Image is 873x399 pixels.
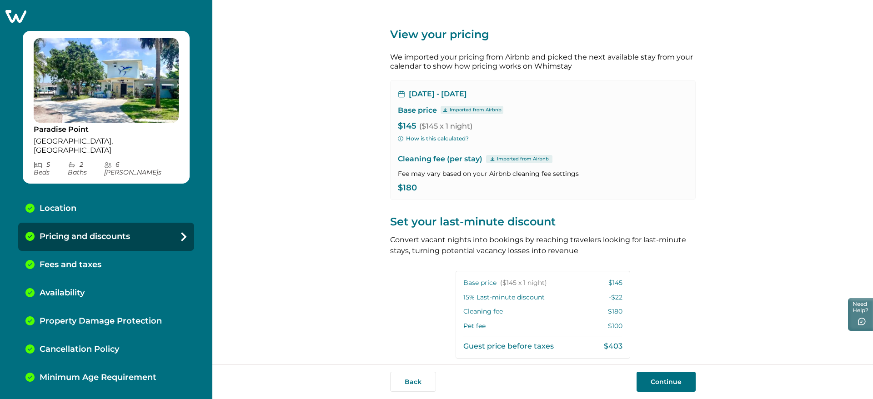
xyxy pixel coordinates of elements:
[34,137,179,155] p: [GEOGRAPHIC_DATA], [GEOGRAPHIC_DATA]
[398,184,688,193] p: $180
[390,214,696,229] p: Set your last-minute discount
[497,155,549,163] p: Imported from Airbnb
[604,342,622,351] p: $403
[40,316,162,326] p: Property Damage Protection
[409,90,467,99] p: [DATE] - [DATE]
[463,293,545,302] p: 15 % Last-minute discount
[40,260,101,270] p: Fees and taxes
[398,169,688,178] p: Fee may vary based on your Airbnb cleaning fee settings
[398,135,469,143] button: How is this calculated?
[608,322,622,331] p: $100
[34,161,68,176] p: 5 Bed s
[463,322,486,331] p: Pet fee
[463,307,503,316] p: Cleaning fee
[40,373,156,383] p: Minimum Age Requirement
[390,372,436,392] button: Back
[104,161,179,176] p: 6 [PERSON_NAME] s
[608,279,622,288] p: $145
[34,38,179,123] img: propertyImage_Paradise Point
[398,106,437,115] p: Base price
[637,372,696,392] button: Continue
[40,288,85,298] p: Availability
[419,122,472,130] span: ($145 x 1 night)
[34,125,179,134] p: Paradise Point
[40,344,119,354] p: Cancellation Policy
[390,53,696,71] p: We imported your pricing from Airbnb and picked the next available stay from your calendar to sho...
[68,161,104,176] p: 2 Bath s
[608,307,622,316] p: $180
[450,106,502,114] p: Imported from Airbnb
[398,154,688,165] p: Cleaning fee (per stay)
[390,27,696,42] p: View your pricing
[463,279,547,288] p: Base price
[500,279,547,288] span: ($145 x 1 night)
[463,342,554,351] p: Guest price before taxes
[609,293,622,302] p: -$22
[40,204,76,214] p: Location
[390,234,696,256] p: Convert vacant nights into bookings by reaching travelers looking for last-minute stays, turning ...
[398,122,688,131] p: $145
[40,232,130,242] p: Pricing and discounts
